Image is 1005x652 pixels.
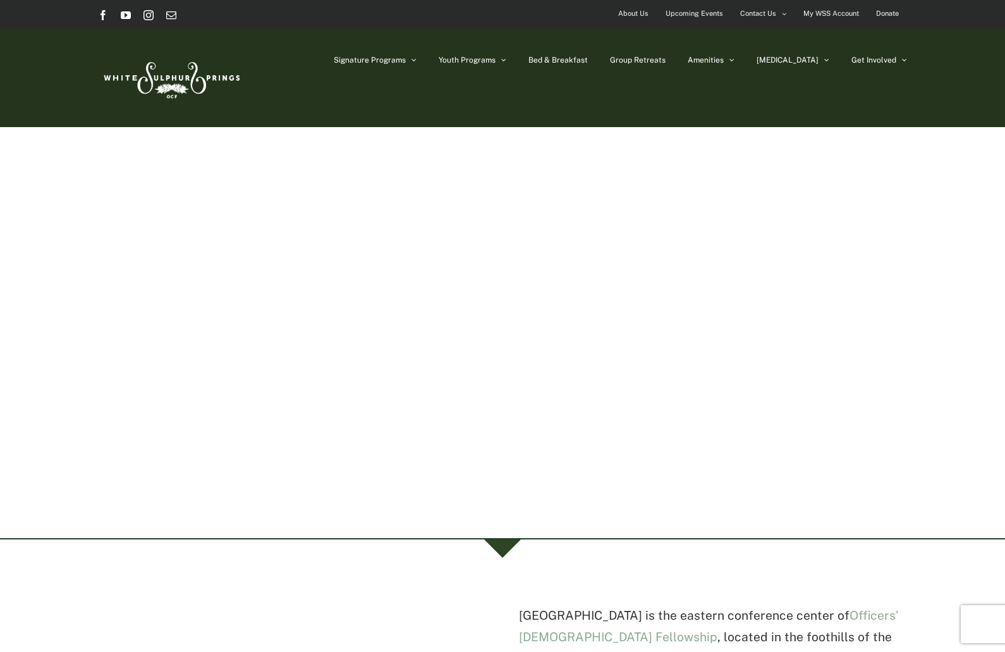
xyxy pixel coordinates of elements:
nav: Main Menu [334,28,907,92]
a: Youth Programs [439,28,506,92]
a: Instagram [143,10,154,20]
span: Bed & Breakfast [528,56,588,64]
span: Upcoming Events [666,4,723,23]
span: Contact Us [740,4,776,23]
span: Youth Programs [439,56,496,64]
img: White Sulphur Springs Logo [98,48,243,108]
span: About Us [618,4,649,23]
a: YouTube [121,10,131,20]
span: Get Involved [851,56,896,64]
span: [MEDICAL_DATA] [757,56,819,64]
a: Facebook [98,10,108,20]
a: Bed & Breakfast [528,28,588,92]
span: Signature Programs [334,56,406,64]
a: Signature Programs [334,28,417,92]
span: Donate [876,4,899,23]
a: Email [166,10,176,20]
a: Amenities [688,28,734,92]
span: My WSS Account [803,4,859,23]
a: Get Involved [851,28,907,92]
a: Group Retreats [610,28,666,92]
a: [MEDICAL_DATA] [757,28,829,92]
span: Amenities [688,56,724,64]
a: Officers’ [DEMOGRAPHIC_DATA] Fellowship [519,608,898,644]
span: Group Retreats [610,56,666,64]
